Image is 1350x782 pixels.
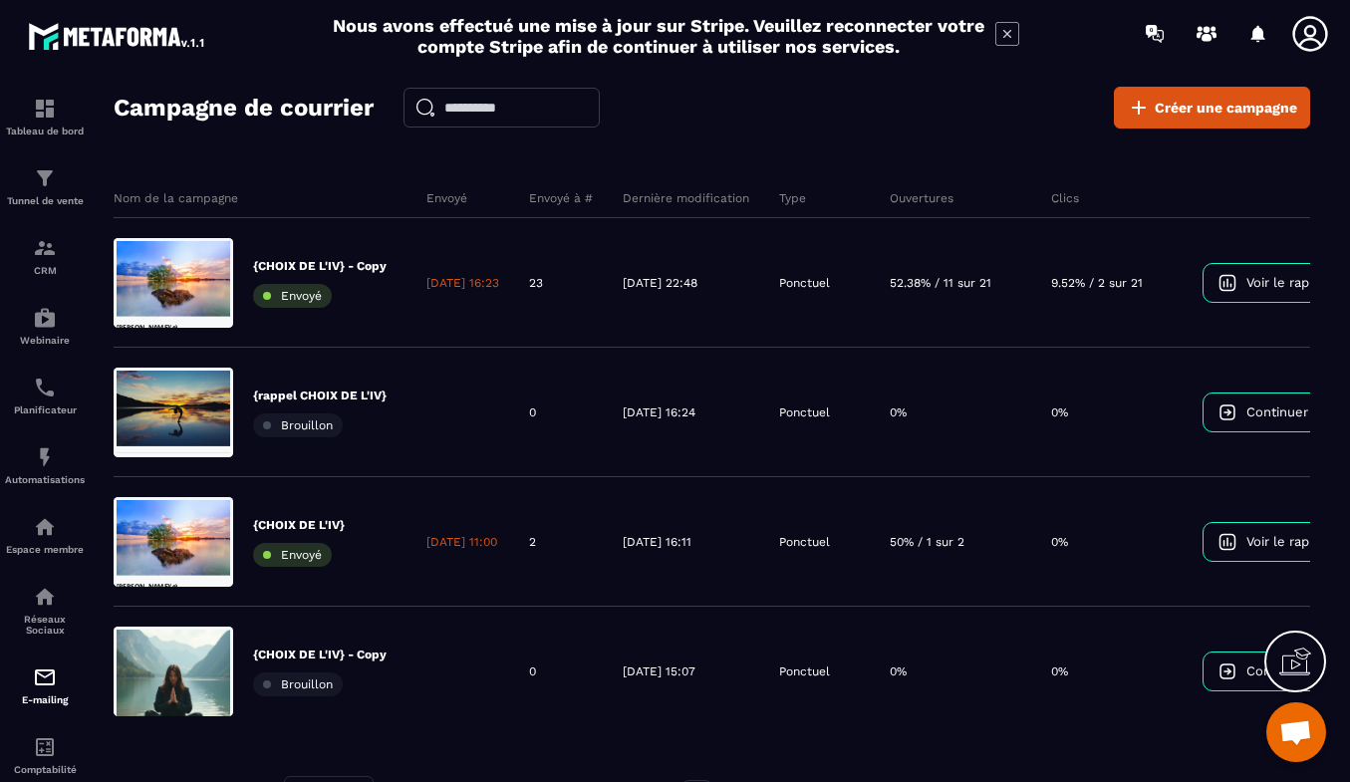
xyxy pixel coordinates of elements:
img: icon [1218,662,1236,680]
p: Automatisations [5,474,85,485]
a: social-networksocial-networkRéseaux Sociaux [5,570,85,651]
p: [DATE] 16:23 [426,275,499,291]
p: {CHOIX DE L'IV} - Copy [253,258,387,274]
p: Planificateur [5,404,85,415]
span: Créer une campagne [1155,98,1297,118]
p: [DATE] 16:11 [623,534,691,550]
a: Voir le rapport [1204,523,1350,561]
div: divider [10,282,389,284]
span: Continuer [1246,404,1308,419]
p: 23 [529,275,543,291]
p: Envoyé [426,190,467,206]
span: [PERSON_NAME](e) professionnel(le) d'expériences bien-être d'exception ! [10,281,352,373]
p: 0% [1051,663,1068,679]
p: 0% [890,663,907,679]
img: formation [33,97,57,121]
p: [DATE] 22:48 [623,275,697,291]
img: formation [33,166,57,190]
p: Tunnel de vente [5,195,85,206]
p: Ouvertures [890,190,953,206]
img: accountant [33,735,57,759]
p: Ponctuel [779,404,830,420]
p: {CHOIX DE L'IV} [253,517,345,533]
img: automations [33,445,57,469]
img: scheduler [33,376,57,399]
span: Continuer [1246,663,1308,678]
p: Type [779,190,806,206]
a: Continuer [1204,652,1350,690]
img: automations [33,306,57,330]
a: schedulerschedulerPlanificateur [5,361,85,430]
a: automationsautomationsAutomatisations [5,430,85,500]
p: {rappel CHOIX DE L'IV} [253,388,387,403]
img: automations [33,515,57,539]
p: 9.52% / 2 sur 21 [1051,275,1143,291]
p: 50% / 1 sur 2 [890,534,964,550]
img: formation [33,236,57,260]
p: 0% [890,404,907,420]
a: Créer une campagne [1114,87,1310,129]
span: Brouillon [281,418,333,432]
span: Envoyé [281,548,322,562]
span: Brouillon [281,677,333,691]
p: 52.38% / 11 sur 21 [890,275,991,291]
a: Continuer [1204,393,1350,431]
span: Voir le rapport [1246,275,1335,290]
h2: Nous avons effectué une mise à jour sur Stripe. Veuillez reconnecter votre compte Stripe afin de ... [332,15,985,57]
a: automationsautomationsWebinaire [5,291,85,361]
p: Ponctuel [779,663,830,679]
span: Voir le rapport [1246,534,1335,549]
a: automationsautomationsEspace membre [5,500,85,570]
a: Ouvrir le chat [1266,702,1326,762]
p: Clics [1051,190,1079,206]
p: Webinaire [5,335,85,346]
h2: Campagne de courrier [114,88,374,128]
p: Envoyé à # [529,190,593,206]
p: 0% [1051,404,1068,420]
img: icon [1218,403,1236,421]
img: logo [28,18,207,54]
p: CRM [5,265,85,276]
p: 0% [1051,534,1068,550]
img: social-network [33,585,57,609]
img: icon [1218,533,1236,551]
span: Envoyé [281,289,322,303]
p: E-mailing [5,694,85,705]
p: Nom de la campagne [114,190,238,206]
p: Ponctuel [779,275,830,291]
a: formationformationTableau de bord [5,82,85,151]
a: emailemailE-mailing [5,651,85,720]
p: Ponctuel [779,534,830,550]
p: Tableau de bord [5,126,85,136]
a: Voir le rapport [1204,264,1350,302]
p: Comptabilité [5,764,85,775]
p: 2 [529,534,536,550]
p: Espace membre [5,544,85,555]
p: [DATE] 15:07 [623,663,695,679]
p: Réseaux Sociaux [5,614,85,636]
a: formationformationTunnel de vente [5,151,85,221]
p: {CHOIX DE L'IV} - Copy [253,647,387,662]
img: icon [1218,274,1236,292]
p: [DATE] 16:24 [623,404,695,420]
p: 0 [529,404,536,420]
p: 0 [529,663,536,679]
p: [DATE] 11:00 [426,534,497,550]
img: email [33,665,57,689]
a: formationformationCRM [5,221,85,291]
p: Dernière modification [623,190,749,206]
